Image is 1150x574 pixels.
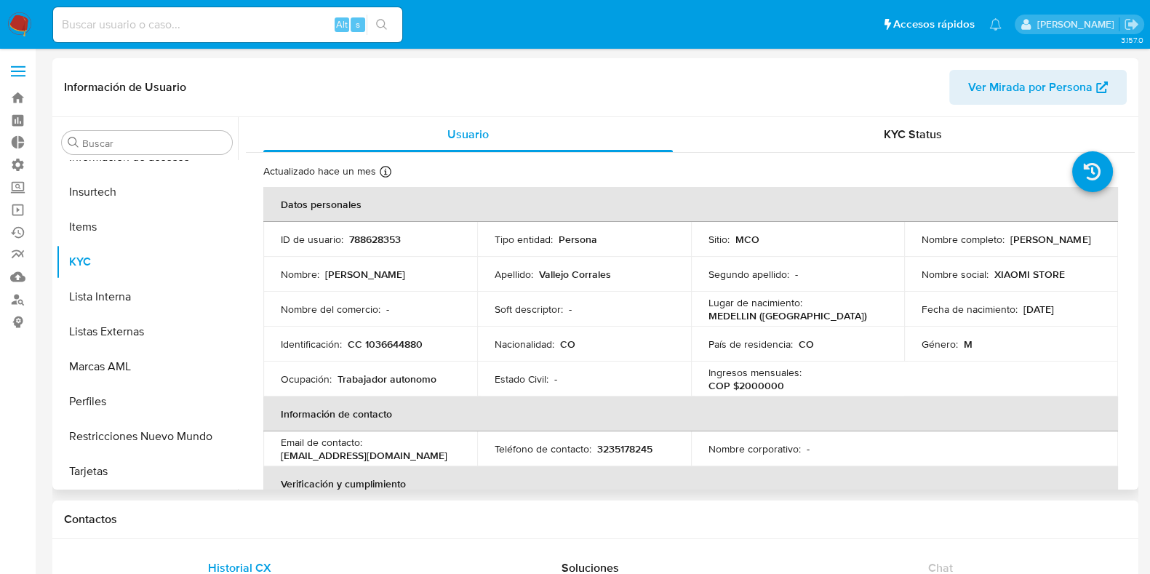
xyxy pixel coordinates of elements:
p: [EMAIL_ADDRESS][DOMAIN_NAME] [281,449,447,462]
button: Listas Externas [56,314,238,349]
p: M [964,338,973,351]
p: MEDELLIN ([GEOGRAPHIC_DATA]) [708,309,867,322]
input: Buscar [82,137,226,150]
p: Apellido : [495,268,533,281]
span: KYC Status [884,126,942,143]
p: País de residencia : [708,338,793,351]
p: Nombre completo : [922,233,1005,246]
p: - [569,303,572,316]
button: Marcas AML [56,349,238,384]
p: Sitio : [708,233,730,246]
span: s [356,17,360,31]
button: Insurtech [56,175,238,210]
p: [DATE] [1023,303,1054,316]
p: MCO [735,233,759,246]
span: Accesos rápidos [893,17,975,32]
span: Usuario [447,126,489,143]
p: [PERSON_NAME] [325,268,405,281]
p: Género : [922,338,958,351]
a: Notificaciones [989,18,1002,31]
p: camila.baquero@mercadolibre.com.co [1037,17,1119,31]
p: Fecha de nacimiento : [922,303,1018,316]
p: Soft descriptor : [495,303,563,316]
p: Vallejo Corrales [539,268,611,281]
h1: Información de Usuario [64,80,186,95]
p: Email de contacto : [281,436,362,449]
button: Lista Interna [56,279,238,314]
th: Información de contacto [263,396,1118,431]
p: - [807,442,810,455]
th: Datos personales [263,187,1118,222]
button: Tarjetas [56,454,238,489]
p: CO [560,338,575,351]
button: Ver Mirada por Persona [949,70,1127,105]
p: Persona [559,233,597,246]
p: XIAOMI STORE [994,268,1065,281]
p: Nombre : [281,268,319,281]
p: Tipo entidad : [495,233,553,246]
button: search-icon [367,15,396,35]
p: Teléfono de contacto : [495,442,591,455]
p: - [386,303,389,316]
p: CC 1036644880 [348,338,423,351]
p: Actualizado hace un mes [263,164,376,178]
p: COP $2000000 [708,379,784,392]
p: - [554,372,557,386]
h1: Contactos [64,512,1127,527]
button: Perfiles [56,384,238,419]
p: - [795,268,798,281]
p: Ingresos mensuales : [708,366,802,379]
button: Buscar [68,137,79,148]
button: Restricciones Nuevo Mundo [56,419,238,454]
a: Salir [1124,17,1139,32]
p: Ocupación : [281,372,332,386]
p: Identificación : [281,338,342,351]
p: Nombre corporativo : [708,442,801,455]
p: Segundo apellido : [708,268,789,281]
button: KYC [56,244,238,279]
button: Items [56,210,238,244]
span: Alt [336,17,348,31]
p: 3235178245 [597,442,652,455]
p: ID de usuario : [281,233,343,246]
span: Ver Mirada por Persona [968,70,1093,105]
p: [PERSON_NAME] [1010,233,1090,246]
p: Nombre del comercio : [281,303,380,316]
p: CO [799,338,814,351]
p: Nombre social : [922,268,989,281]
p: Trabajador autonomo [338,372,436,386]
input: Buscar usuario o caso... [53,15,402,34]
p: Lugar de nacimiento : [708,296,802,309]
p: Nacionalidad : [495,338,554,351]
th: Verificación y cumplimiento [263,466,1118,501]
p: 788628353 [349,233,401,246]
p: Estado Civil : [495,372,548,386]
